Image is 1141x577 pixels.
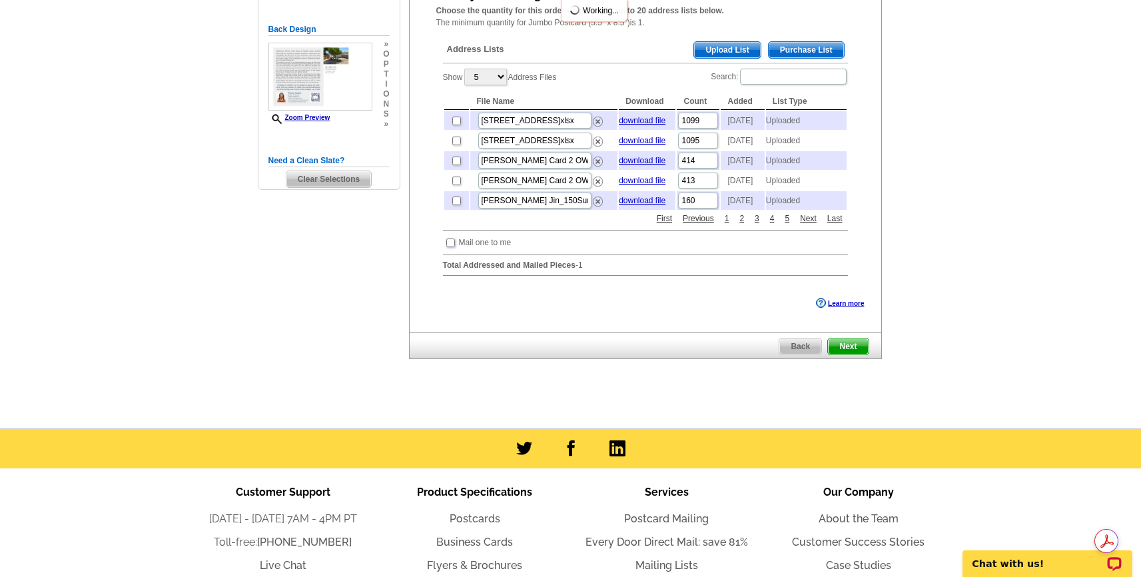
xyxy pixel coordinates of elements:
[427,559,522,572] a: Flyers & Brochures
[721,191,764,210] td: [DATE]
[383,59,389,69] span: p
[619,176,665,185] a: download file
[447,43,504,55] span: Address Lists
[766,131,847,150] td: Uploaded
[593,174,603,183] a: Remove this list
[593,157,603,167] img: delete.png
[721,213,733,225] a: 1
[766,171,847,190] td: Uploaded
[268,23,390,36] h5: Back Design
[593,194,603,203] a: Remove this list
[816,298,864,308] a: Learn more
[593,197,603,207] img: delete.png
[721,131,764,150] td: [DATE]
[450,512,500,525] a: Postcards
[619,156,665,165] a: download file
[593,137,603,147] img: delete.png
[593,177,603,187] img: delete.png
[769,42,844,58] span: Purchase List
[286,171,371,187] span: Clear Selections
[721,111,764,130] td: [DATE]
[766,111,847,130] td: Uploaded
[383,99,389,109] span: n
[721,171,764,190] td: [DATE]
[187,534,379,550] li: Toll-free:
[826,559,891,572] a: Case Studies
[766,191,847,210] td: Uploaded
[954,535,1141,577] iframe: LiveChat chat widget
[740,69,847,85] input: Search:
[187,511,379,527] li: [DATE] - [DATE] 7AM - 4PM PT
[624,512,709,525] a: Postcard Mailing
[593,114,603,123] a: Remove this list
[578,261,583,270] span: 1
[268,43,372,111] img: small-thumb.jpg
[766,151,847,170] td: Uploaded
[635,559,698,572] a: Mailing Lists
[383,119,389,129] span: »
[767,213,778,225] a: 4
[751,213,763,225] a: 3
[570,5,580,15] img: loading...
[619,196,665,205] a: download file
[443,67,557,87] label: Show Address Files
[824,213,846,225] a: Last
[436,31,855,287] div: -
[268,155,390,167] h5: Need a Clean Slate?
[236,486,330,498] span: Customer Support
[792,536,925,548] a: Customer Success Stories
[585,536,748,548] a: Every Door Direct Mail: save 81%
[711,67,847,86] label: Search:
[766,93,847,110] th: List Type
[383,39,389,49] span: »
[383,79,389,89] span: i
[383,69,389,79] span: t
[458,236,512,249] td: Mail one to me
[721,151,764,170] td: [DATE]
[781,213,793,225] a: 5
[593,154,603,163] a: Remove this list
[797,213,820,225] a: Next
[268,114,330,121] a: Zoom Preview
[819,512,899,525] a: About the Team
[619,93,675,110] th: Download
[645,486,689,498] span: Services
[436,536,513,548] a: Business Cards
[721,93,764,110] th: Added
[736,213,747,225] a: 2
[779,338,821,354] span: Back
[464,69,507,85] select: ShowAddress Files
[443,261,575,270] strong: Total Addressed and Mailed Pieces
[679,213,717,225] a: Previous
[653,213,675,225] a: First
[619,136,665,145] a: download file
[694,42,760,58] span: Upload List
[677,93,719,110] th: Count
[383,109,389,119] span: s
[593,134,603,143] a: Remove this list
[260,559,306,572] a: Live Chat
[828,338,868,354] span: Next
[823,486,894,498] span: Our Company
[257,536,352,548] a: [PHONE_NUMBER]
[410,5,881,29] div: The minimum quantity for Jumbo Postcard (5.5" x 8.5")is 1.
[470,93,618,110] th: File Name
[436,6,724,15] strong: Choose the quantity for this order by selecting up to 20 address lists below.
[593,117,603,127] img: delete.png
[619,116,665,125] a: download file
[383,89,389,99] span: o
[779,338,822,355] a: Back
[383,49,389,59] span: o
[417,486,532,498] span: Product Specifications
